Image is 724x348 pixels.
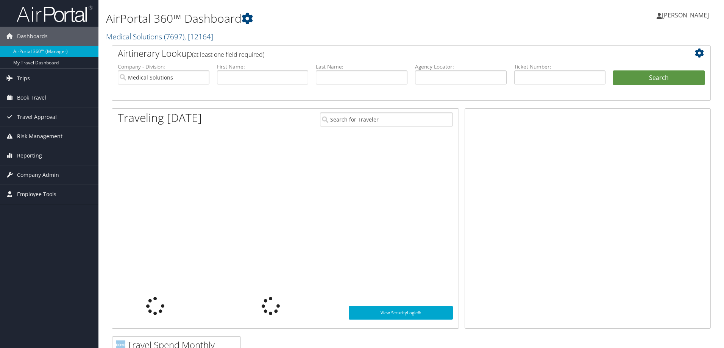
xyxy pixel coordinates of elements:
span: ( 7697 ) [164,31,184,42]
span: [PERSON_NAME] [662,11,709,19]
label: First Name: [217,63,309,70]
label: Last Name: [316,63,407,70]
span: Trips [17,69,30,88]
a: Medical Solutions [106,31,213,42]
span: (at least one field required) [192,50,264,59]
span: Employee Tools [17,185,56,204]
label: Ticket Number: [514,63,606,70]
span: Dashboards [17,27,48,46]
img: airportal-logo.png [17,5,92,23]
span: , [ 12164 ] [184,31,213,42]
span: Travel Approval [17,108,57,126]
input: Search for Traveler [320,112,453,126]
button: Search [613,70,705,86]
label: Company - Division: [118,63,209,70]
span: Risk Management [17,127,62,146]
a: [PERSON_NAME] [657,4,716,27]
h2: Airtinerary Lookup [118,47,655,60]
span: Book Travel [17,88,46,107]
a: View SecurityLogic® [349,306,453,320]
span: Reporting [17,146,42,165]
span: Company Admin [17,165,59,184]
h1: Traveling [DATE] [118,110,202,126]
label: Agency Locator: [415,63,507,70]
h1: AirPortal 360™ Dashboard [106,11,513,27]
